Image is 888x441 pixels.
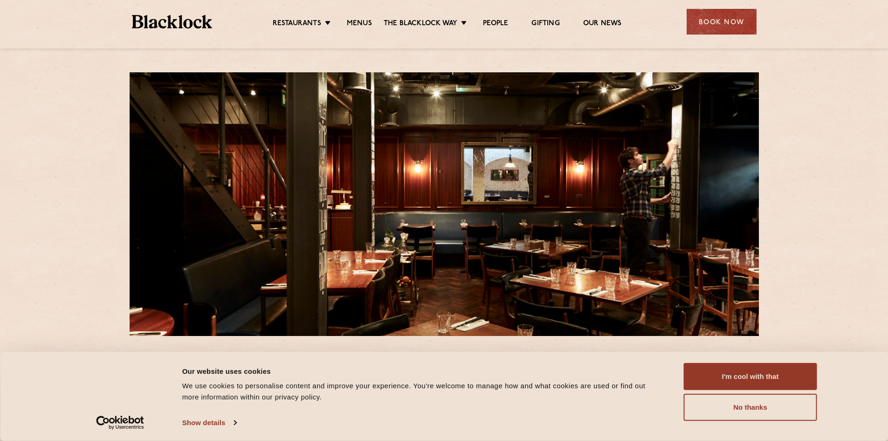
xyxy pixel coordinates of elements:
a: Usercentrics Cookiebot - opens in a new window [79,416,161,430]
div: Our website uses cookies [182,365,663,377]
a: Gifting [531,19,559,29]
a: The Blacklock Way [384,19,457,29]
a: Restaurants [273,19,321,29]
a: People [483,19,508,29]
a: Menus [347,19,372,29]
a: Show details [182,416,236,430]
button: No thanks [684,394,817,421]
button: I'm cool with that [684,363,817,390]
div: Book Now [687,9,757,35]
div: We use cookies to personalise content and improve your experience. You're welcome to manage how a... [182,380,663,403]
a: Our News [583,19,622,29]
img: BL_Textured_Logo-footer-cropped.svg [132,15,213,28]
